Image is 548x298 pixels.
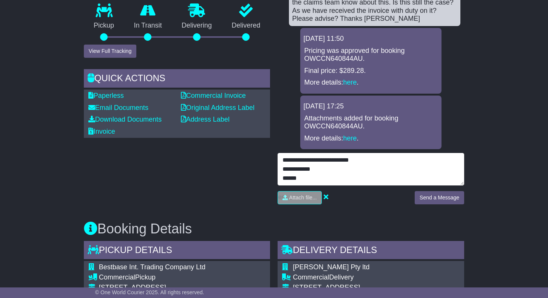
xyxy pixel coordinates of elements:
div: [STREET_ADDRESS] [99,284,266,292]
div: Delivery Details [278,241,464,261]
a: Email Documents [88,104,148,111]
p: Final price: $289.28. [304,67,438,75]
a: Download Documents [88,116,162,123]
span: Commercial [293,273,329,281]
div: [DATE] 11:50 [303,35,438,43]
p: Pickup [84,22,124,30]
a: here [343,134,357,142]
button: Send a Message [415,191,464,204]
button: View Full Tracking [84,45,136,58]
p: More details: . [304,79,438,87]
div: Delivery [293,273,460,282]
div: [DATE] 17:25 [303,102,438,111]
div: [STREET_ADDRESS] [293,284,460,292]
a: Invoice [88,128,115,135]
div: Pickup Details [84,241,270,261]
a: Commercial Invoice [181,92,246,99]
p: Pricing was approved for booking OWCCN640844AU. [304,47,438,63]
span: © One World Courier 2025. All rights reserved. [95,289,204,295]
div: Quick Actions [84,69,270,90]
a: Address Label [181,116,230,123]
p: Delivered [222,22,270,30]
a: Paperless [88,92,124,99]
a: here [343,79,357,86]
h3: Booking Details [84,221,464,236]
p: Attachments added for booking OWCCN640844AU. [304,114,438,131]
p: In Transit [124,22,171,30]
span: Commercial [99,273,135,281]
span: Bestbase Int. Trading Company Ltd [99,263,205,271]
p: Delivering [172,22,222,30]
p: More details: . [304,134,438,143]
span: [PERSON_NAME] Pty ltd [293,263,369,271]
div: Pickup [99,273,266,282]
a: Original Address Label [181,104,255,111]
